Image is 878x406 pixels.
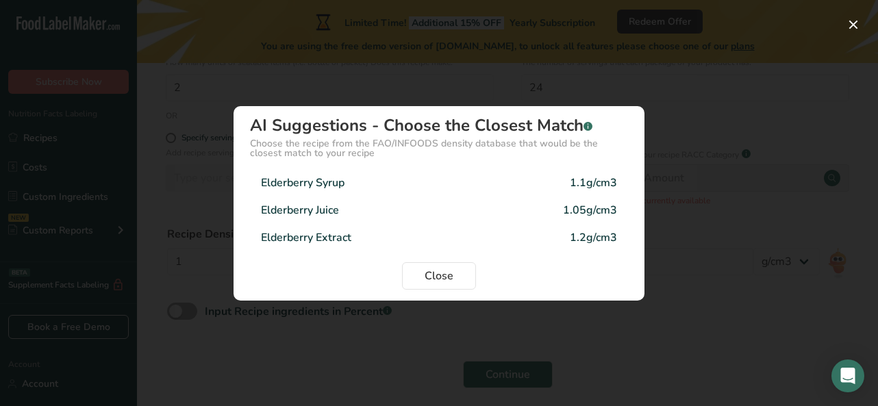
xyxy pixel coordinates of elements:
div: Open Intercom Messenger [831,359,864,392]
div: Choose the recipe from the FAO/INFOODS density database that would be the closest match to your r... [250,139,628,158]
div: 1.05g/cm3 [563,202,617,218]
div: 1.1g/cm3 [570,175,617,191]
div: Elderberry Extract [261,229,351,246]
div: Elderberry Juice [261,202,339,218]
div: AI Suggestions - Choose the Closest Match [250,117,628,134]
button: Close [402,262,476,290]
span: Close [425,268,453,284]
div: 1.2g/cm3 [570,229,617,246]
div: Elderberry Syrup [261,175,344,191]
